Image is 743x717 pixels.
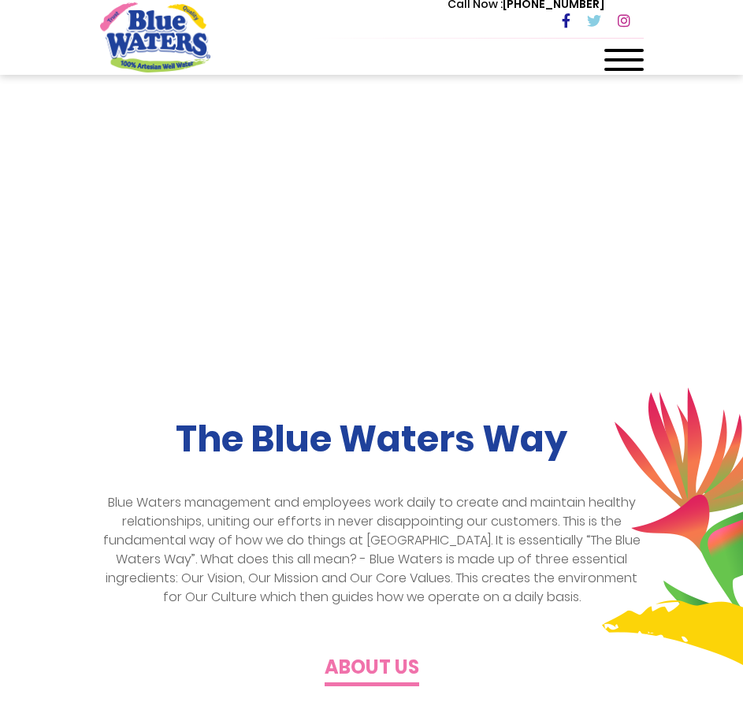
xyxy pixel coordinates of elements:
a: store logo [100,2,210,72]
a: About us [325,660,419,678]
h2: The Blue Waters Way [100,418,644,461]
h4: About us [325,656,419,679]
p: Blue Waters management and employees work daily to create and maintain healthy relationships, uni... [100,493,644,607]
